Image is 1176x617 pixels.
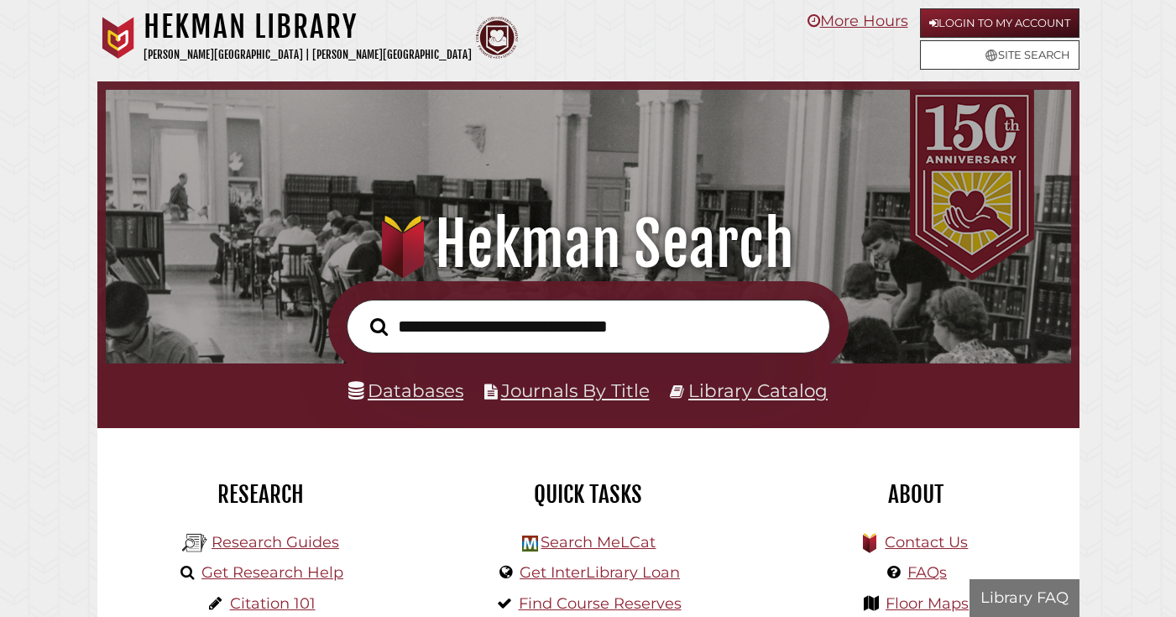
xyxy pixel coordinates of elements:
a: Login to My Account [920,8,1079,38]
p: [PERSON_NAME][GEOGRAPHIC_DATA] | [PERSON_NAME][GEOGRAPHIC_DATA] [144,45,472,65]
a: Floor Maps [886,594,969,613]
a: Get InterLibrary Loan [520,563,680,582]
a: FAQs [907,563,947,582]
button: Search [362,313,396,340]
a: Get Research Help [201,563,343,582]
a: More Hours [808,12,908,30]
a: Search MeLCat [541,533,656,552]
img: Hekman Library Logo [182,531,207,556]
img: Hekman Library Logo [522,536,538,552]
a: Contact Us [885,533,968,552]
h2: Quick Tasks [437,480,740,509]
img: Calvin University [97,17,139,59]
a: Library Catalog [688,379,828,401]
h2: Research [110,480,412,509]
a: Journals By Title [501,379,650,401]
a: Databases [348,379,463,401]
h1: Hekman Search [123,207,1053,281]
h1: Hekman Library [144,8,472,45]
a: Citation 101 [230,594,316,613]
a: Site Search [920,40,1079,70]
img: Calvin Theological Seminary [476,17,518,59]
h2: About [765,480,1067,509]
i: Search [370,317,388,336]
a: Research Guides [212,533,339,552]
a: Find Course Reserves [519,594,682,613]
